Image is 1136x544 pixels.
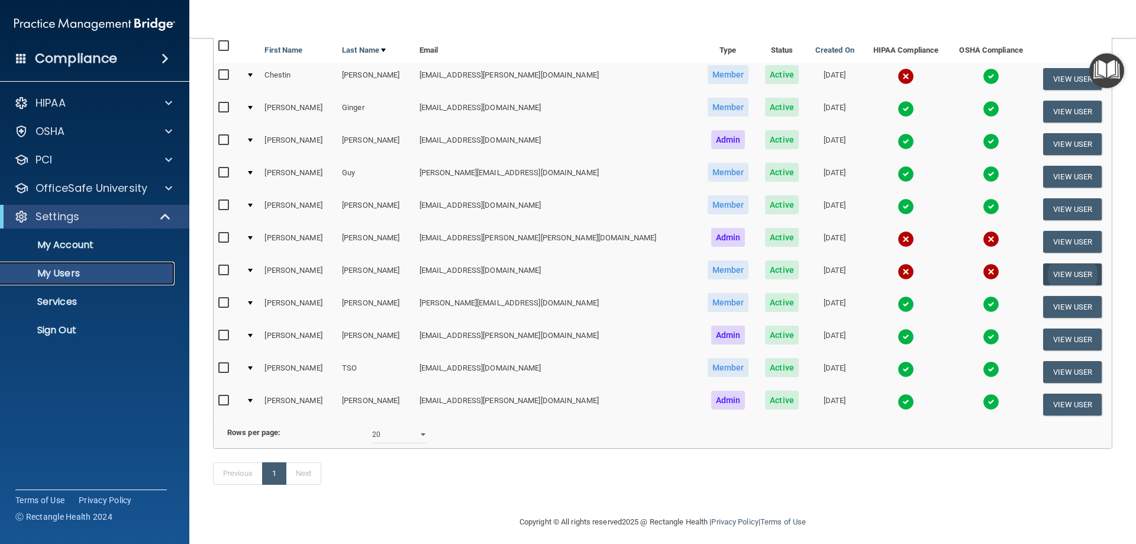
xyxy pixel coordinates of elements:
[898,101,914,117] img: tick.e7d51cea.svg
[8,296,169,308] p: Services
[1043,296,1102,318] button: View User
[1043,68,1102,90] button: View User
[983,198,999,215] img: tick.e7d51cea.svg
[260,128,337,160] td: [PERSON_NAME]
[765,358,799,377] span: Active
[1043,133,1102,155] button: View User
[337,193,415,226] td: [PERSON_NAME]
[415,388,699,420] td: [EMAIL_ADDRESS][PERSON_NAME][DOMAIN_NAME]
[35,124,65,139] p: OSHA
[447,503,879,541] div: Copyright © All rights reserved 2025 @ Rectangle Health | |
[708,293,749,312] span: Member
[1043,361,1102,383] button: View User
[806,128,863,160] td: [DATE]
[898,198,914,215] img: tick.e7d51cea.svg
[415,95,699,128] td: [EMAIL_ADDRESS][DOMAIN_NAME]
[757,34,807,63] th: Status
[15,511,112,523] span: Ⓒ Rectangle Health 2024
[337,160,415,193] td: Guy
[1043,263,1102,285] button: View User
[415,160,699,193] td: [PERSON_NAME][EMAIL_ADDRESS][DOMAIN_NAME]
[8,268,169,279] p: My Users
[711,391,745,410] span: Admin
[8,239,169,251] p: My Account
[415,323,699,356] td: [EMAIL_ADDRESS][PERSON_NAME][DOMAIN_NAME]
[806,323,863,356] td: [DATE]
[765,98,799,117] span: Active
[806,258,863,291] td: [DATE]
[14,153,172,167] a: PCI
[898,329,914,345] img: tick.e7d51cea.svg
[1043,101,1102,123] button: View User
[35,96,66,110] p: HIPAA
[79,494,132,506] a: Privacy Policy
[264,43,302,57] a: First Name
[711,130,745,149] span: Admin
[1089,53,1124,88] button: Open Resource Center
[260,388,337,420] td: [PERSON_NAME]
[260,356,337,388] td: [PERSON_NAME]
[260,323,337,356] td: [PERSON_NAME]
[415,291,699,323] td: [PERSON_NAME][EMAIL_ADDRESS][DOMAIN_NAME]
[337,356,415,388] td: TSO
[806,95,863,128] td: [DATE]
[983,296,999,313] img: tick.e7d51cea.svg
[983,263,999,280] img: cross.ca9f0e7f.svg
[227,428,280,437] b: Rows per page:
[415,226,699,258] td: [EMAIL_ADDRESS][PERSON_NAME][PERSON_NAME][DOMAIN_NAME]
[337,226,415,258] td: [PERSON_NAME]
[765,293,799,312] span: Active
[983,361,999,378] img: tick.e7d51cea.svg
[708,163,749,182] span: Member
[260,291,337,323] td: [PERSON_NAME]
[35,153,52,167] p: PCI
[931,460,1122,507] iframe: Drift Widget Chat Controller
[337,291,415,323] td: [PERSON_NAME]
[415,63,699,95] td: [EMAIL_ADDRESS][PERSON_NAME][DOMAIN_NAME]
[765,65,799,84] span: Active
[415,356,699,388] td: [EMAIL_ADDRESS][DOMAIN_NAME]
[260,258,337,291] td: [PERSON_NAME]
[708,358,749,377] span: Member
[35,181,147,195] p: OfficeSafe University
[35,210,79,224] p: Settings
[949,34,1033,63] th: OSHA Compliance
[260,160,337,193] td: [PERSON_NAME]
[415,34,699,63] th: Email
[708,98,749,117] span: Member
[898,263,914,280] img: cross.ca9f0e7f.svg
[1043,166,1102,188] button: View User
[8,324,169,336] p: Sign Out
[983,133,999,150] img: tick.e7d51cea.svg
[806,226,863,258] td: [DATE]
[14,181,172,195] a: OfficeSafe University
[806,388,863,420] td: [DATE]
[898,361,914,378] img: tick.e7d51cea.svg
[898,166,914,182] img: tick.e7d51cea.svg
[286,462,321,485] a: Next
[1043,198,1102,220] button: View User
[898,394,914,410] img: tick.e7d51cea.svg
[337,258,415,291] td: [PERSON_NAME]
[35,50,117,67] h4: Compliance
[898,133,914,150] img: tick.e7d51cea.svg
[260,226,337,258] td: [PERSON_NAME]
[699,34,757,63] th: Type
[1043,394,1102,416] button: View User
[711,228,745,247] span: Admin
[983,329,999,345] img: tick.e7d51cea.svg
[863,34,949,63] th: HIPAA Compliance
[898,231,914,247] img: cross.ca9f0e7f.svg
[711,326,745,345] span: Admin
[1043,329,1102,350] button: View User
[337,388,415,420] td: [PERSON_NAME]
[260,95,337,128] td: [PERSON_NAME]
[765,391,799,410] span: Active
[708,65,749,84] span: Member
[983,101,999,117] img: tick.e7d51cea.svg
[337,323,415,356] td: [PERSON_NAME]
[213,462,263,485] a: Previous
[337,63,415,95] td: [PERSON_NAME]
[806,63,863,95] td: [DATE]
[415,258,699,291] td: [EMAIL_ADDRESS][DOMAIN_NAME]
